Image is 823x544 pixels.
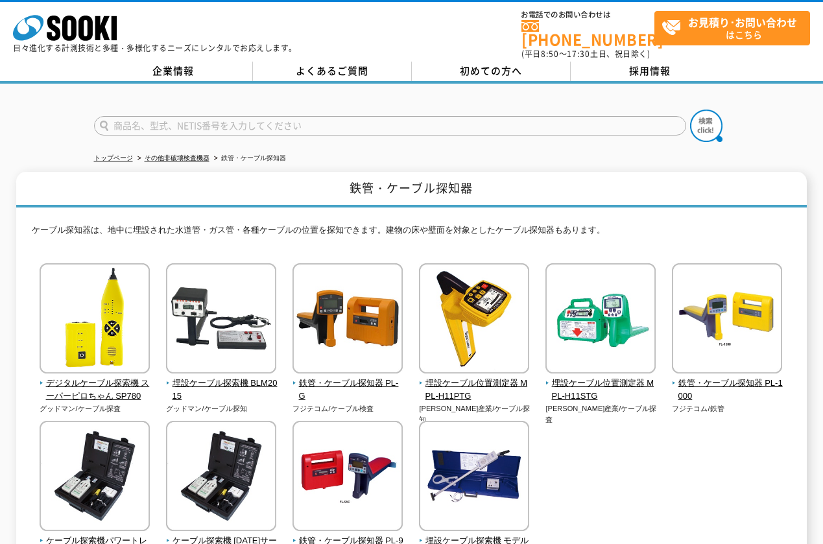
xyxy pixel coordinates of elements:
[672,364,783,403] a: 鉄管・ケーブル探知器 PL-1000
[672,403,783,414] p: フジテコム/鉄管
[672,377,783,404] span: 鉄管・ケーブル探知器 PL-1000
[654,11,810,45] a: お見積り･お問い合わせはこちら
[521,48,650,60] span: (平日 ～ 土日、祝日除く)
[253,62,412,81] a: よくあるご質問
[419,263,529,377] img: 埋設ケーブル位置測定器 MPL-H11PTG
[32,224,791,244] p: ケーブル探知器は、地中に埋設された水道管・ガス管・各種ケーブルの位置を探知できます。建物の床や壁面を対象としたケーブル探知器もあります。
[521,11,654,19] span: お電話でのお問い合わせは
[541,48,559,60] span: 8:50
[211,152,286,165] li: 鉄管・ケーブル探知器
[545,403,656,425] p: [PERSON_NAME]産業/ケーブル探査
[672,263,782,377] img: 鉄管・ケーブル探知器 PL-1000
[688,14,797,30] strong: お見積り･お問い合わせ
[545,263,656,377] img: 埋設ケーブル位置測定器 MPL-H11STG
[40,364,150,403] a: デジタルケーブル探索機 スーパーピロちゃん SP780
[166,263,276,377] img: 埋設ケーブル探索機 BLM2015
[521,20,654,47] a: [PHONE_NUMBER]
[166,421,276,534] img: ケーブル探索機 2011サーキットシーカー※取扱終了
[13,44,297,52] p: 日々進化する計測技術と多種・多様化するニーズにレンタルでお応えします。
[419,364,530,403] a: 埋設ケーブル位置測定器 MPL-H11PTG
[292,364,403,403] a: 鉄管・ケーブル探知器 PL-G
[662,12,809,44] span: はこちら
[94,116,686,136] input: 商品名、型式、NETIS番号を入力してください
[545,377,656,404] span: 埋設ケーブル位置測定器 MPL-H11STG
[571,62,730,81] a: 採用情報
[412,62,571,81] a: 初めての方へ
[40,263,150,377] img: デジタルケーブル探索機 スーパーピロちゃん SP780
[545,364,656,403] a: 埋設ケーブル位置測定器 MPL-H11STG
[292,403,403,414] p: フジテコム/ケーブル検査
[166,364,277,403] a: 埋設ケーブル探索機 BLM2015
[40,403,150,414] p: グッドマン/ケーブル探査
[16,172,806,207] h1: 鉄管・ケーブル探知器
[292,421,403,534] img: 鉄管・ケーブル探知器 PL-960 ※取扱い終了
[292,377,403,404] span: 鉄管・ケーブル探知器 PL-G
[460,64,522,78] span: 初めての方へ
[292,263,403,377] img: 鉄管・ケーブル探知器 PL-G
[40,421,150,534] img: ケーブル探索機パワートレーサー PTR600
[145,154,209,161] a: その他非破壊検査機器
[419,421,529,534] img: 埋設ケーブル探索機 モデル501
[567,48,590,60] span: 17:30
[166,403,277,414] p: グッドマン/ケーブル探知
[94,62,253,81] a: 企業情報
[94,154,133,161] a: トップページ
[40,377,150,404] span: デジタルケーブル探索機 スーパーピロちゃん SP780
[690,110,722,142] img: btn_search.png
[166,377,277,404] span: 埋設ケーブル探索機 BLM2015
[419,377,530,404] span: 埋設ケーブル位置測定器 MPL-H11PTG
[419,403,530,425] p: [PERSON_NAME]産業/ケーブル探知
